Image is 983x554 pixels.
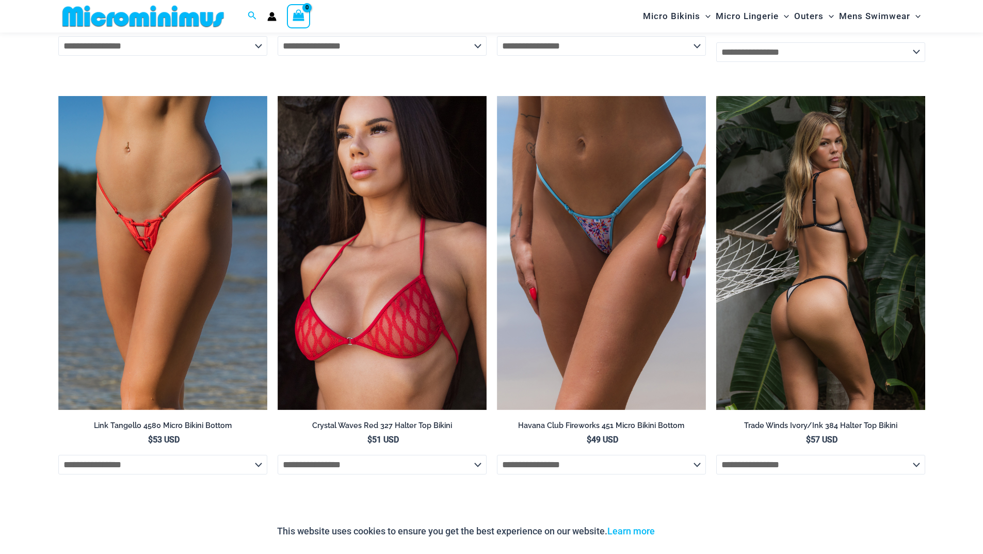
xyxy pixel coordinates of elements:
span: $ [806,435,811,445]
img: MM SHOP LOGO FLAT [58,5,228,28]
a: Trade Winds IvoryInk 384 Top 01Trade Winds IvoryInk 384 Top 469 Thong 03Trade Winds IvoryInk 384 ... [716,96,925,410]
span: $ [148,435,153,445]
a: Account icon link [267,12,277,21]
button: Accept [663,519,706,544]
a: Learn more [607,526,655,536]
span: Micro Lingerie [716,3,779,29]
bdi: 49 USD [587,435,618,445]
img: Trade Winds IvoryInk 384 Top 469 Thong 03 [716,96,925,410]
h2: Crystal Waves Red 327 Halter Top Bikini [278,421,487,431]
p: This website uses cookies to ensure you get the best experience on our website. [277,524,655,539]
span: $ [587,435,591,445]
span: Micro Bikinis [643,3,700,29]
a: Mens SwimwearMenu ToggleMenu Toggle [836,3,923,29]
h2: Havana Club Fireworks 451 Micro Bikini Bottom [497,421,706,431]
span: $ [367,435,372,445]
a: Havana Club Fireworks 451 Micro Bikini Bottom [497,421,706,434]
a: Search icon link [248,10,257,23]
a: Link Tangello 4580 Micro Bikini Bottom [58,421,267,434]
span: Menu Toggle [910,3,921,29]
h2: Trade Winds Ivory/Ink 384 Halter Top Bikini [716,421,925,431]
img: Crystal Waves 327 Halter Top 01 [278,96,487,410]
span: Menu Toggle [700,3,711,29]
img: Link Tangello 4580 Micro 01 [58,96,267,410]
bdi: 53 USD [148,435,180,445]
a: Trade Winds Ivory/Ink 384 Halter Top Bikini [716,421,925,434]
span: Menu Toggle [824,3,834,29]
span: Outers [794,3,824,29]
nav: Site Navigation [639,2,925,31]
bdi: 51 USD [367,435,399,445]
img: Havana Club Fireworks 451 Micro [497,96,706,410]
a: View Shopping Cart, empty [287,4,311,28]
a: Micro LingerieMenu ToggleMenu Toggle [713,3,792,29]
bdi: 57 USD [806,435,837,445]
a: Micro BikinisMenu ToggleMenu Toggle [640,3,713,29]
h2: Link Tangello 4580 Micro Bikini Bottom [58,421,267,431]
a: Havana Club Fireworks 451 MicroHavana Club Fireworks 312 Tri Top 451 Thong 02Havana Club Firework... [497,96,706,410]
a: Crystal Waves 327 Halter Top 01Crystal Waves 327 Halter Top 4149 Thong 01Crystal Waves 327 Halter... [278,96,487,410]
span: Menu Toggle [779,3,789,29]
a: OutersMenu ToggleMenu Toggle [792,3,836,29]
a: Crystal Waves Red 327 Halter Top Bikini [278,421,487,434]
a: Link Tangello 4580 Micro 01Link Tangello 4580 Micro 02Link Tangello 4580 Micro 02 [58,96,267,410]
span: Mens Swimwear [839,3,910,29]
